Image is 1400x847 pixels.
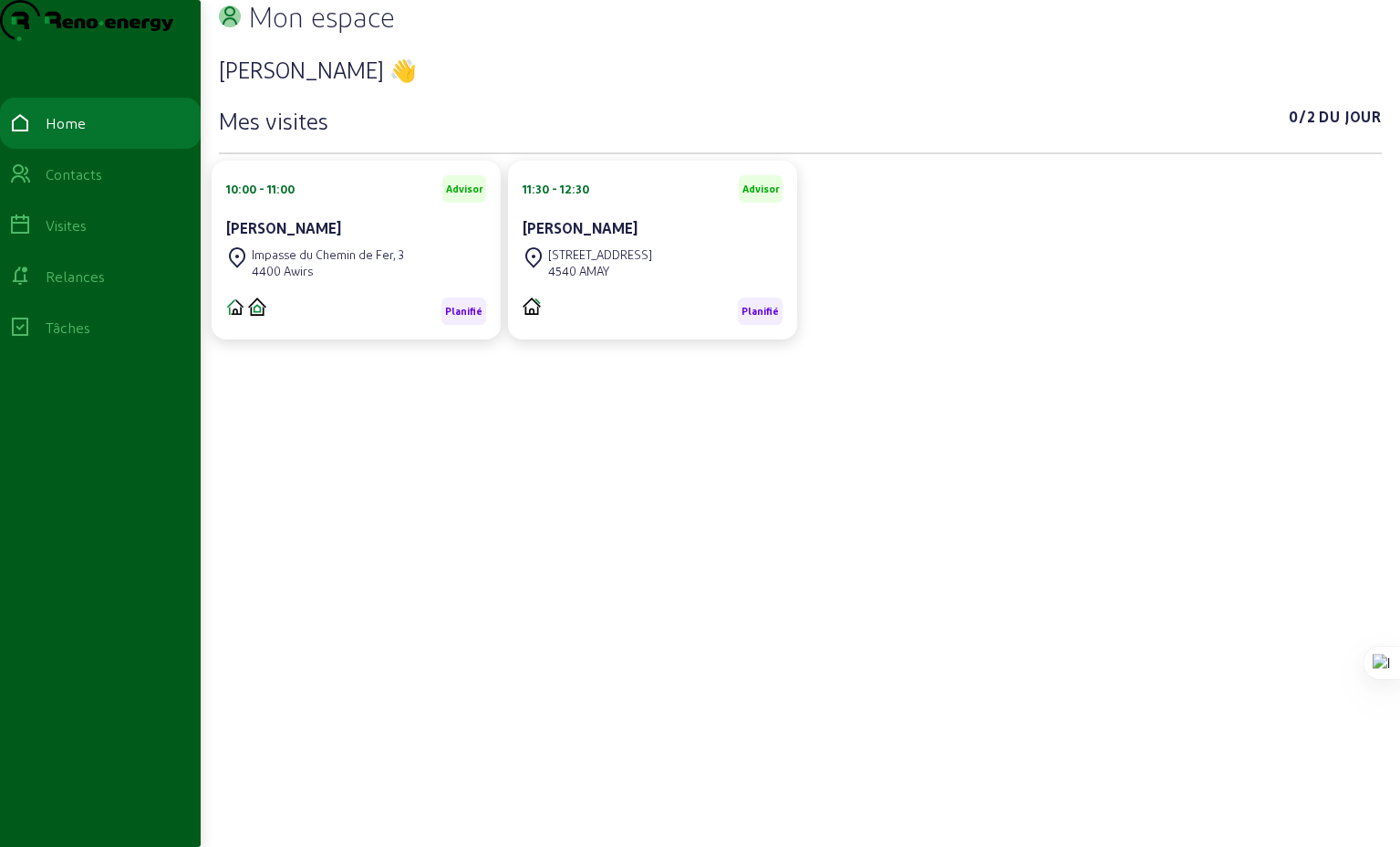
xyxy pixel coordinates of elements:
div: Contacts [46,163,102,185]
h3: Mes visites [219,106,328,135]
div: 4540 AMAY [548,263,652,279]
span: Planifié [741,305,779,318]
img: CIME [226,298,244,316]
span: Du jour [1319,106,1382,135]
span: 0/2 [1289,106,1315,135]
h3: [PERSON_NAME] 👋 [219,55,1382,84]
div: Relances [46,266,105,288]
cam-card-title: [PERSON_NAME] [523,219,638,236]
div: 10:00 - 11:00 [226,181,295,197]
div: 11:30 - 12:30 [523,181,589,197]
div: 4400 Awirs [252,263,404,279]
span: Advisor [742,183,779,195]
div: Visites [46,214,87,236]
span: Advisor [446,183,482,195]
span: Planifié [445,305,482,318]
img: PVELEC [523,298,541,315]
div: Impasse du Chemin de Fer, 3 [252,246,404,263]
div: [STREET_ADDRESS] [548,246,652,263]
cam-card-title: [PERSON_NAME] [226,219,341,236]
img: CITI [248,298,266,315]
div: Home [46,112,86,134]
div: Tâches [46,317,90,339]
